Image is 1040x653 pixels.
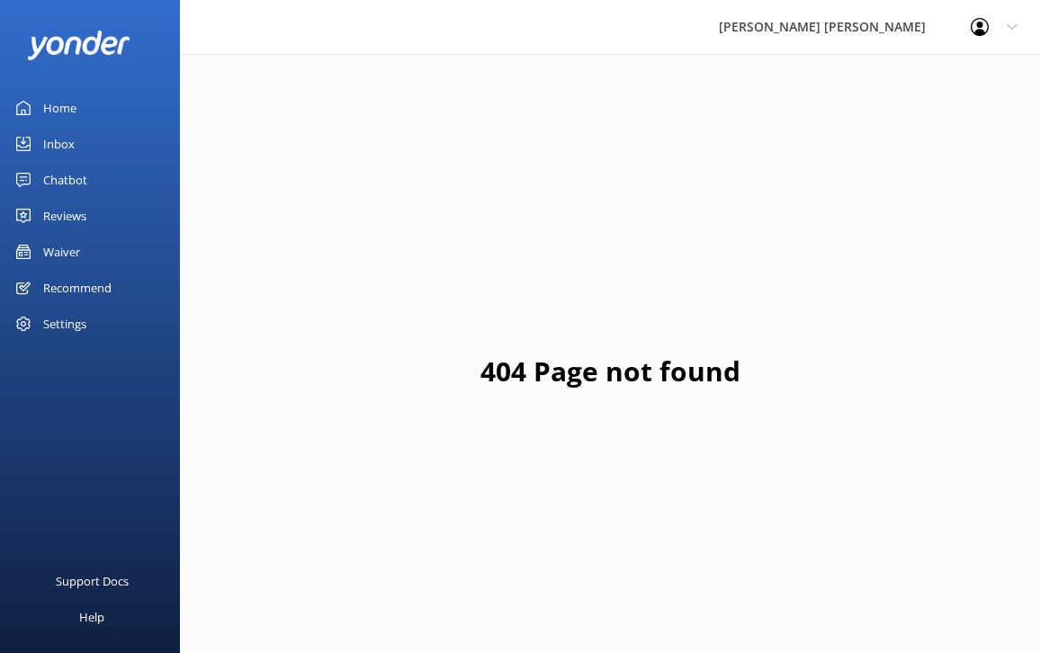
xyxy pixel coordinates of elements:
[43,306,86,342] div: Settings
[43,234,80,270] div: Waiver
[56,563,129,599] div: Support Docs
[43,126,75,162] div: Inbox
[43,270,112,306] div: Recommend
[43,198,86,234] div: Reviews
[480,350,740,393] h1: 404 Page not found
[43,90,76,126] div: Home
[43,162,87,198] div: Chatbot
[27,31,130,60] img: yonder-white-logo.png
[79,599,104,635] div: Help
